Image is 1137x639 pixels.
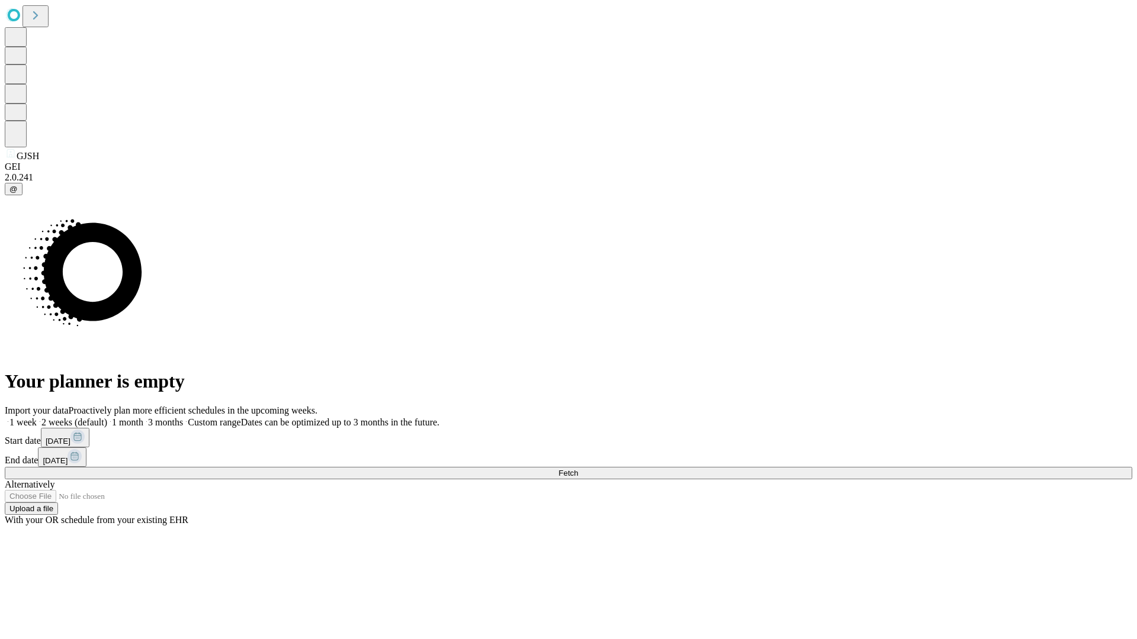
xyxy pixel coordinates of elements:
span: GJSH [17,151,39,161]
span: 1 month [112,417,143,427]
button: [DATE] [41,428,89,447]
button: Fetch [5,467,1132,479]
span: 2 weeks (default) [41,417,107,427]
button: [DATE] [38,447,86,467]
span: [DATE] [46,437,70,446]
span: 3 months [148,417,183,427]
div: Start date [5,428,1132,447]
span: Alternatively [5,479,54,489]
span: With your OR schedule from your existing EHR [5,515,188,525]
div: 2.0.241 [5,172,1132,183]
div: GEI [5,162,1132,172]
span: Custom range [188,417,240,427]
span: [DATE] [43,456,68,465]
span: Dates can be optimized up to 3 months in the future. [241,417,439,427]
div: End date [5,447,1132,467]
span: 1 week [9,417,37,427]
span: Proactively plan more efficient schedules in the upcoming weeks. [69,405,317,415]
button: @ [5,183,23,195]
button: Upload a file [5,502,58,515]
h1: Your planner is empty [5,370,1132,392]
span: Import your data [5,405,69,415]
span: Fetch [558,469,578,477]
span: @ [9,185,18,193]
